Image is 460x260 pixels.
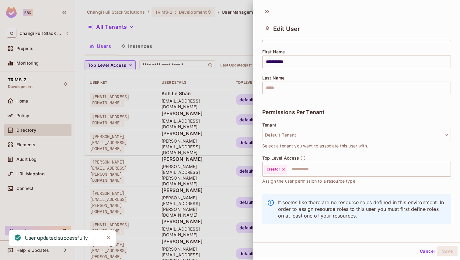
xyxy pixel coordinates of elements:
button: Close [104,233,113,242]
span: Last Name [262,76,284,80]
span: Tenant [262,123,276,127]
span: Permissions Per Tenant [262,109,324,115]
span: creator [267,167,280,172]
button: Default Tenant [262,129,451,141]
button: Cancel [417,246,437,256]
span: First Name [262,49,285,54]
button: Save [437,246,458,256]
div: User updated successfully [25,234,88,242]
span: Assign the user permission to a resource type [262,178,355,184]
button: Open [448,168,449,170]
span: Edit User [273,25,300,32]
span: Select a tenant you want to associate this user with. [262,143,368,149]
div: creator [264,165,287,174]
span: Top Level Access [262,156,299,160]
p: It seems like there are no resource roles defined in this environment. In order to assign resourc... [278,199,446,219]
